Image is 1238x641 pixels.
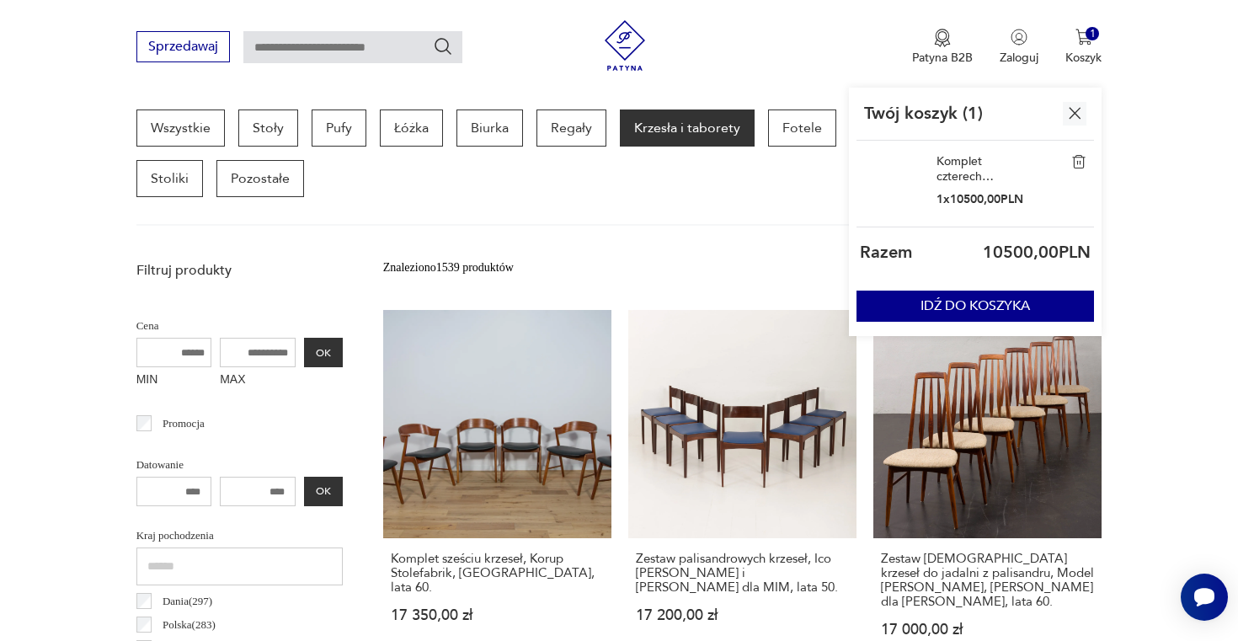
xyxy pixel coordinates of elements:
p: Cena [136,317,343,335]
div: 1 [1086,27,1100,41]
button: IDŹ DO KOSZYKA [856,291,1094,322]
p: 17 000,00 zł [881,622,1094,637]
label: MIN [136,367,212,394]
img: Ikona krzyżyka [1065,103,1086,124]
p: Zaloguj [1000,50,1038,66]
img: Ikonka użytkownika [1011,29,1027,45]
img: Ikona koszyka [1075,29,1092,45]
a: Fotele [768,110,836,147]
p: 1 x 10500,00 PLN [937,191,1023,207]
p: Datowanie [136,456,343,474]
p: 17 350,00 zł [391,608,604,622]
p: Dania ( 297 ) [163,592,212,611]
a: Komplet czterech krzeseł, proj. Giotto Stoppino, [GEOGRAPHIC_DATA], lata 70. [937,154,1021,184]
iframe: Smartsupp widget button [1181,574,1228,621]
button: 1Koszyk [1065,29,1102,66]
p: Patyna B2B [912,50,973,66]
button: Zaloguj [1000,29,1038,66]
img: Komplet czterech krzeseł, proj. Giotto Stoppino, Włochy, lata 70. [864,154,923,213]
a: Łóżka [380,110,443,147]
p: 17 200,00 zł [636,608,849,622]
p: 10500,00 PLN [983,241,1091,264]
button: Szukaj [433,36,453,56]
h3: Komplet sześciu krzeseł, Korup Stolefabrik, [GEOGRAPHIC_DATA], lata 60. [391,552,604,595]
button: Sprzedawaj [136,31,230,62]
p: Promocja [163,414,205,433]
a: Krzesła i taborety [620,110,755,147]
a: Stoliki [136,160,203,197]
div: Znaleziono 1539 produktów [383,259,514,277]
button: Patyna B2B [912,29,973,66]
p: Polska ( 283 ) [163,616,216,634]
p: Twój koszyk ( 1 ) [864,102,983,125]
a: Regały [536,110,606,147]
h3: Zestaw palisandrowych krzeseł, Ico [PERSON_NAME] i [PERSON_NAME] dla MIM, lata 50. [636,552,849,595]
h3: Zestaw [DEMOGRAPHIC_DATA] krzeseł do jadalni z palisandru, Model [PERSON_NAME], [PERSON_NAME] dla... [881,552,1094,609]
a: Pozostałe [216,160,304,197]
a: Biurka [456,110,523,147]
p: Razem [860,241,912,264]
label: MAX [220,367,296,394]
a: Wszystkie [136,110,225,147]
button: OK [304,477,343,506]
button: OK [304,338,343,367]
img: Komplet czterech krzeseł, proj. Giotto Stoppino, Włochy, lata 70. [1071,154,1086,169]
p: Kraj pochodzenia [136,526,343,545]
a: IDŹ DO KOSZYKA [856,302,1094,313]
p: Filtruj produkty [136,261,343,280]
a: Stoły [238,110,298,147]
img: Ikona medalu [934,29,951,47]
a: Sprzedawaj [136,42,230,54]
p: Koszyk [1065,50,1102,66]
a: Pufy [312,110,366,147]
img: Patyna - sklep z meblami i dekoracjami vintage [600,20,650,71]
a: Ikona medaluPatyna B2B [912,29,973,66]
